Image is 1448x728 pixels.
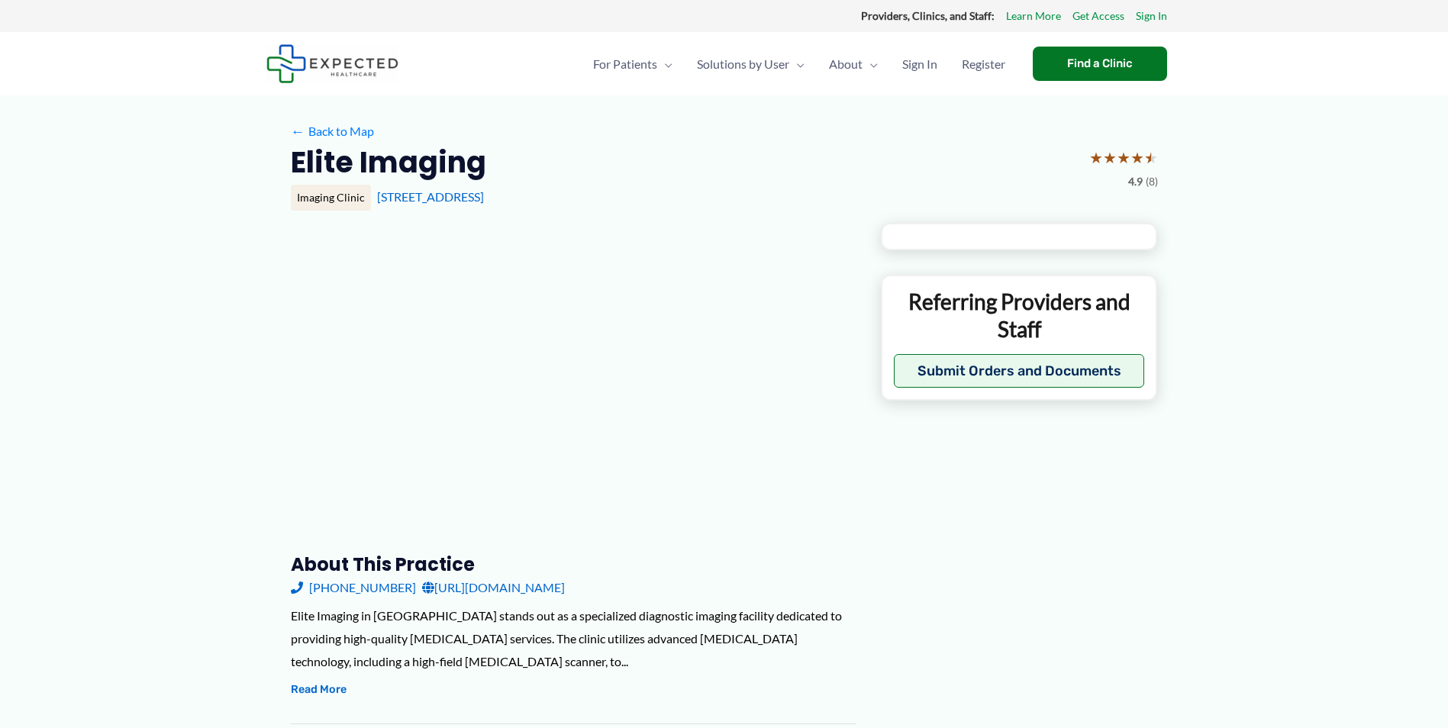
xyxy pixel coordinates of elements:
[1089,143,1103,172] span: ★
[291,120,374,143] a: ←Back to Map
[593,37,657,91] span: For Patients
[291,552,856,576] h3: About this practice
[1146,172,1158,192] span: (8)
[291,681,347,699] button: Read More
[1144,143,1158,172] span: ★
[266,44,398,83] img: Expected Healthcare Logo - side, dark font, small
[291,185,371,211] div: Imaging Clinic
[863,37,878,91] span: Menu Toggle
[829,37,863,91] span: About
[861,9,995,22] strong: Providers, Clinics, and Staff:
[1130,143,1144,172] span: ★
[377,189,484,204] a: [STREET_ADDRESS]
[789,37,805,91] span: Menu Toggle
[291,604,856,672] div: Elite Imaging in [GEOGRAPHIC_DATA] stands out as a specialized diagnostic imaging facility dedica...
[1033,47,1167,81] a: Find a Clinic
[291,576,416,599] a: [PHONE_NUMBER]
[1006,6,1061,26] a: Learn More
[894,288,1145,343] p: Referring Providers and Staff
[1117,143,1130,172] span: ★
[657,37,672,91] span: Menu Toggle
[291,143,486,181] h2: Elite Imaging
[902,37,937,91] span: Sign In
[581,37,1017,91] nav: Primary Site Navigation
[1128,172,1143,192] span: 4.9
[1103,143,1117,172] span: ★
[685,37,817,91] a: Solutions by UserMenu Toggle
[291,124,305,138] span: ←
[890,37,950,91] a: Sign In
[422,576,565,599] a: [URL][DOMAIN_NAME]
[817,37,890,91] a: AboutMenu Toggle
[894,354,1145,388] button: Submit Orders and Documents
[1072,6,1124,26] a: Get Access
[697,37,789,91] span: Solutions by User
[962,37,1005,91] span: Register
[950,37,1017,91] a: Register
[581,37,685,91] a: For PatientsMenu Toggle
[1136,6,1167,26] a: Sign In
